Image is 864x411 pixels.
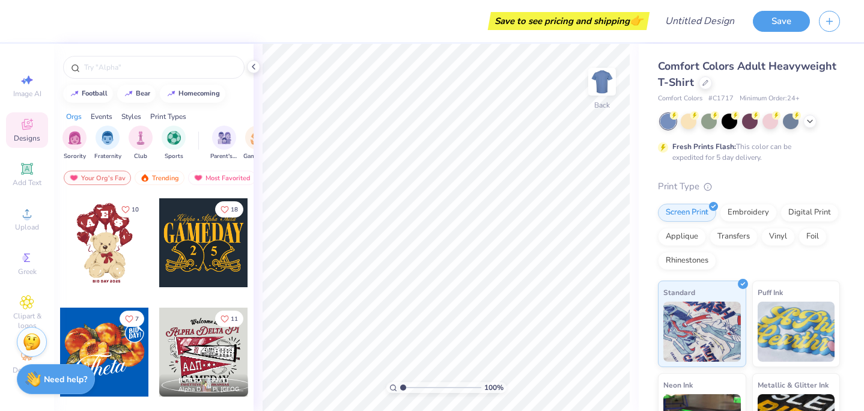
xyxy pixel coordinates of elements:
[70,90,79,97] img: trend_line.gif
[64,152,86,161] span: Sorority
[162,126,186,161] button: filter button
[761,228,795,246] div: Vinyl
[658,59,836,90] span: Comfort Colors Adult Heavyweight T-Shirt
[165,152,183,161] span: Sports
[82,90,108,97] div: football
[243,152,271,161] span: Game Day
[708,94,734,104] span: # C1717
[69,174,79,182] img: most_fav.gif
[210,152,238,161] span: Parent's Weekend
[136,90,150,97] div: bear
[117,85,156,103] button: bear
[162,126,186,161] div: filter for Sports
[658,94,702,104] span: Comfort Colors
[64,171,131,185] div: Your Org's Fav
[124,90,133,97] img: trend_line.gif
[121,111,141,122] div: Styles
[66,111,82,122] div: Orgs
[215,201,243,218] button: Like
[129,126,153,161] div: filter for Club
[132,207,139,213] span: 10
[6,311,48,330] span: Clipart & logos
[135,316,139,322] span: 7
[210,126,238,161] div: filter for Parent's Weekend
[753,11,810,32] button: Save
[243,126,271,161] div: filter for Game Day
[160,85,225,103] button: homecoming
[14,133,40,143] span: Designs
[178,376,228,385] span: [PERSON_NAME]
[758,379,829,391] span: Metallic & Glitter Ink
[178,385,243,394] span: Alpha Delta Pi, [GEOGRAPHIC_DATA][US_STATE] at [GEOGRAPHIC_DATA]
[68,131,82,145] img: Sorority Image
[120,311,144,327] button: Like
[243,126,271,161] button: filter button
[658,180,840,193] div: Print Type
[594,100,610,111] div: Back
[134,131,147,145] img: Club Image
[215,311,243,327] button: Like
[799,228,827,246] div: Foil
[13,89,41,99] span: Image AI
[656,9,744,33] input: Untitled Design
[210,126,238,161] button: filter button
[18,267,37,276] span: Greek
[94,126,121,161] button: filter button
[150,111,186,122] div: Print Types
[129,126,153,161] button: filter button
[101,131,114,145] img: Fraternity Image
[63,85,113,103] button: football
[758,286,783,299] span: Puff Ink
[780,204,839,222] div: Digital Print
[91,111,112,122] div: Events
[663,302,741,362] img: Standard
[178,90,220,97] div: homecoming
[218,131,231,145] img: Parent's Weekend Image
[166,90,176,97] img: trend_line.gif
[231,207,238,213] span: 18
[672,141,820,163] div: This color can be expedited for 5 day delivery.
[484,382,503,393] span: 100 %
[94,126,121,161] div: filter for Fraternity
[83,61,237,73] input: Try "Alpha"
[710,228,758,246] div: Transfers
[116,201,144,218] button: Like
[140,174,150,182] img: trending.gif
[590,70,614,94] img: Back
[658,228,706,246] div: Applique
[658,252,716,270] div: Rhinestones
[94,152,121,161] span: Fraternity
[758,302,835,362] img: Puff Ink
[658,204,716,222] div: Screen Print
[167,131,181,145] img: Sports Image
[720,204,777,222] div: Embroidery
[672,142,736,151] strong: Fresh Prints Flash:
[62,126,87,161] button: filter button
[62,126,87,161] div: filter for Sorority
[135,171,184,185] div: Trending
[740,94,800,104] span: Minimum Order: 24 +
[491,12,646,30] div: Save to see pricing and shipping
[231,316,238,322] span: 11
[251,131,264,145] img: Game Day Image
[13,365,41,375] span: Decorate
[13,178,41,187] span: Add Text
[44,374,87,385] strong: Need help?
[188,171,256,185] div: Most Favorited
[630,13,643,28] span: 👉
[15,222,39,232] span: Upload
[193,174,203,182] img: most_fav.gif
[134,152,147,161] span: Club
[663,379,693,391] span: Neon Ink
[663,286,695,299] span: Standard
